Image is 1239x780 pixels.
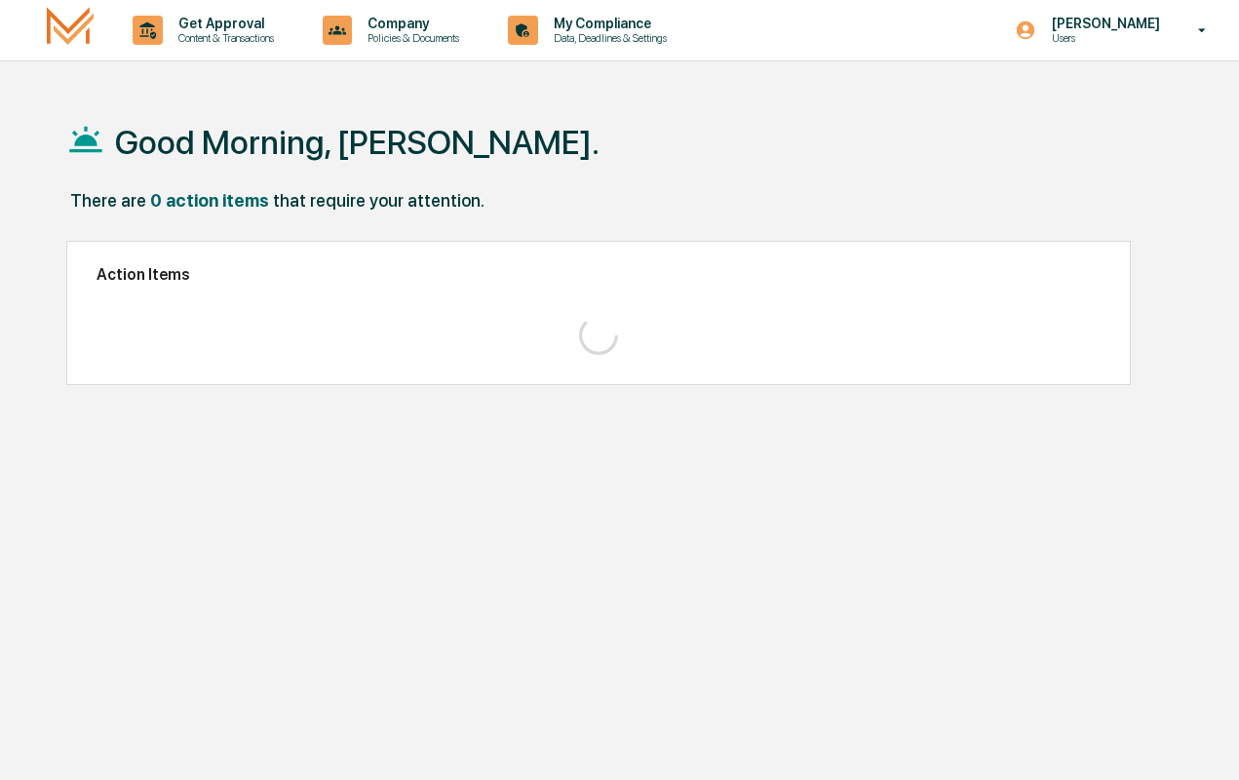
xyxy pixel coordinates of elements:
[70,190,146,211] div: There are
[163,16,284,31] p: Get Approval
[538,31,677,45] p: Data, Deadlines & Settings
[97,265,1101,284] h2: Action Items
[163,31,284,45] p: Content & Transactions
[273,190,484,211] div: that require your attention.
[352,16,469,31] p: Company
[352,31,469,45] p: Policies & Documents
[47,7,94,53] img: logo
[1036,16,1170,31] p: [PERSON_NAME]
[115,123,600,162] h1: Good Morning, [PERSON_NAME].
[538,16,677,31] p: My Compliance
[1036,31,1170,45] p: Users
[150,190,269,211] div: 0 action items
